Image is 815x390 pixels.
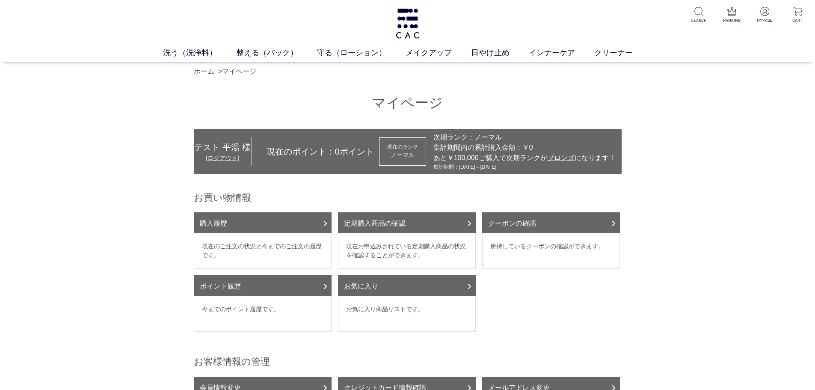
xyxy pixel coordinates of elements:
[194,94,622,112] h1: マイページ
[194,233,332,269] dd: 現在のご注文の状況と今までのご注文の履歴です。
[194,68,214,75] a: ホーム
[194,154,252,163] div: ( )
[482,212,620,233] a: クーポンの確認
[338,275,476,296] a: お気に入り
[471,47,529,59] a: 日やけ止め
[529,47,594,59] a: インナーケア
[482,233,620,269] dd: 所持しているクーポンの確認ができます。
[721,7,742,24] a: RANKING
[236,47,317,59] a: 整える（パック）
[338,212,476,233] a: 定期購入商品の確認
[387,151,418,160] div: ノーマル
[688,7,709,24] a: SEARCH
[433,153,616,163] div: あと￥100,000ご購入で次期ランクが になります！
[787,7,808,24] a: CART
[218,66,258,77] li: >
[194,275,332,296] a: ポイント履歴
[335,147,340,156] span: 0
[163,47,236,59] a: 洗う（洗浄料）
[688,17,709,24] p: SEARCH
[207,155,237,161] a: ログアウト
[252,145,377,158] div: 現在のポイント： ポイント
[194,355,622,368] h2: お客様情報の管理
[317,47,406,59] a: 守る（ローション）
[433,143,616,153] div: 集計期間内の累計購入金額：￥0
[594,47,652,59] a: クリーナー
[394,9,421,39] img: logo
[547,154,575,161] span: ブロンズ
[721,17,742,24] p: RANKING
[433,132,616,143] div: 次期ランク：ノーマル
[406,47,471,59] a: メイクアップ
[194,191,622,204] h2: お買い物情報
[754,7,775,24] a: MYPAGE
[222,68,256,75] a: マイページ
[194,141,252,154] div: テスト 平湯 様
[754,17,775,24] p: MYPAGE
[387,143,418,151] dt: 現在のランク
[338,296,476,332] dd: お気に入り商品リストです。
[194,212,332,233] a: 購入履歴
[787,17,808,24] p: CART
[194,296,332,332] dd: 今までのポイント履歴です。
[433,163,616,171] div: 集計期間：[DATE]～[DATE]
[338,233,476,269] dd: 現在お申込みされている定期購入商品の状況を確認することができます。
